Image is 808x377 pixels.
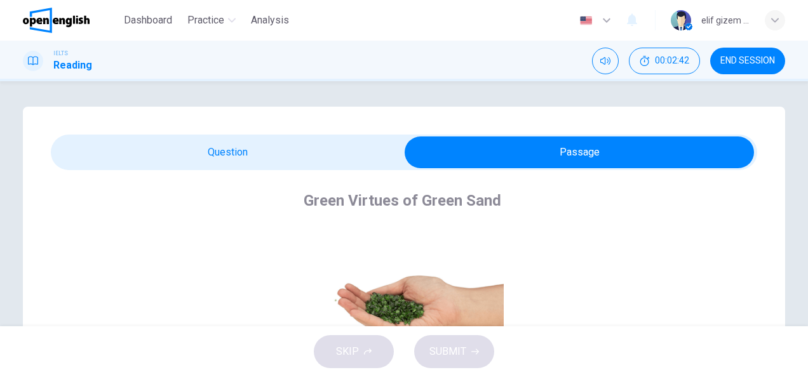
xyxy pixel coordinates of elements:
img: en [578,16,594,25]
a: OpenEnglish logo [23,8,119,33]
h4: Green Virtues of Green Sand [304,190,501,211]
span: Dashboard [124,13,172,28]
h1: Reading [53,58,92,73]
span: 00:02:42 [655,56,689,66]
button: Analysis [246,9,294,32]
img: OpenEnglish logo [23,8,90,33]
span: Analysis [251,13,289,28]
div: elif gizem u. [701,13,750,28]
button: Dashboard [119,9,177,32]
button: 00:02:42 [629,48,700,74]
div: Mute [592,48,619,74]
button: Practice [182,9,241,32]
img: Profile picture [671,10,691,30]
span: IELTS [53,49,68,58]
span: END SESSION [720,56,775,66]
button: END SESSION [710,48,785,74]
div: Hide [629,48,700,74]
span: Practice [187,13,224,28]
